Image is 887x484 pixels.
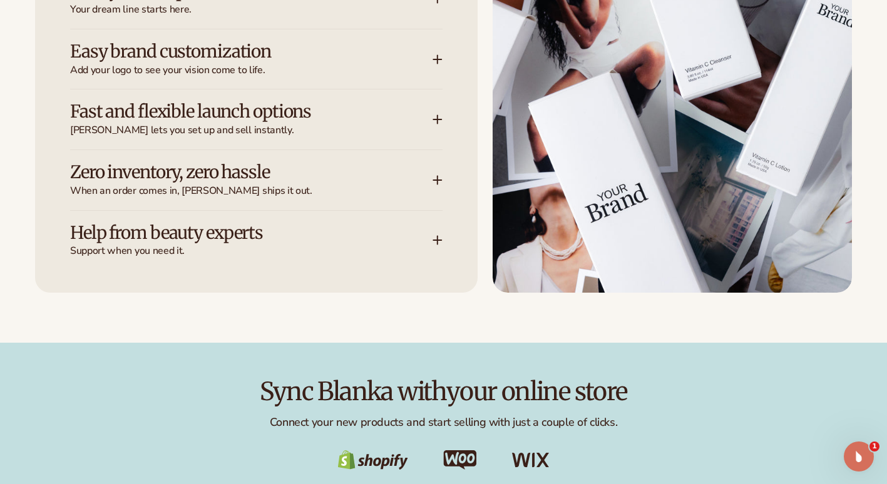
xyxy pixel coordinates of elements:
[869,441,879,451] span: 1
[337,450,408,470] img: Shopify Image 20
[35,415,852,430] p: Connect your new products and start selling with just a couple of clicks.
[844,441,874,471] iframe: Intercom live chat
[70,124,433,137] span: [PERSON_NAME] lets you set up and sell instantly.
[512,453,550,468] img: Shopify Image 22
[70,245,433,258] span: Support when you need it.
[70,3,433,16] span: Your dream line starts here.
[70,163,395,182] h3: Zero inventory, zero hassle
[70,102,395,121] h3: Fast and flexible launch options
[70,64,433,77] span: Add your logo to see your vision come to life.
[70,223,395,243] h3: Help from beauty experts
[70,42,395,61] h3: Easy brand customization
[35,378,852,405] h2: Sync Blanka with your online store
[70,184,433,198] span: When an order comes in, [PERSON_NAME] ships it out.
[443,450,477,470] img: Shopify Image 21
